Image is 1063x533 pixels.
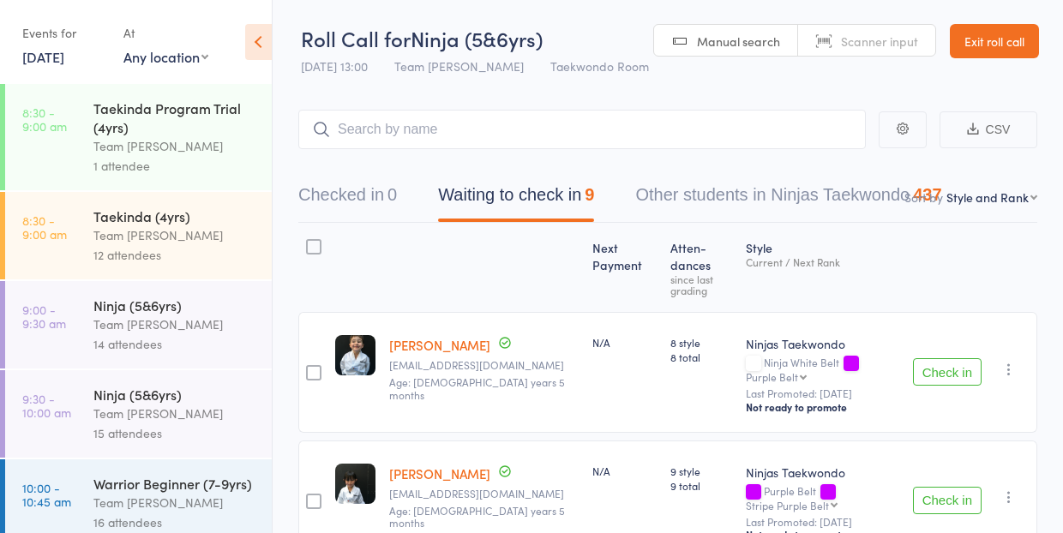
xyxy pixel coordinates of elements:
div: 16 attendees [93,512,257,532]
span: 9 total [670,478,733,493]
div: 9 [585,185,594,204]
div: Purple Belt [746,485,898,511]
div: Next Payment [586,231,664,304]
div: Taekinda (4yrs) [93,207,257,225]
div: Team [PERSON_NAME] [93,136,257,156]
span: Roll Call for [301,24,411,52]
button: Other students in Ninjas Taekwondo437 [635,177,941,222]
small: Last Promoted: [DATE] [746,516,898,528]
span: Taekwondo Room [550,57,649,75]
button: Check in [913,487,982,514]
span: Age: [DEMOGRAPHIC_DATA] years 5 months [389,503,565,530]
div: Purple Belt [746,371,798,382]
div: 437 [913,185,941,204]
div: 14 attendees [93,334,257,354]
img: image1754104528.png [335,335,375,375]
span: Manual search [697,33,780,50]
span: Team [PERSON_NAME] [394,57,524,75]
div: Team [PERSON_NAME] [93,404,257,423]
button: Waiting to check in9 [438,177,594,222]
div: 12 attendees [93,245,257,265]
div: N/A [592,335,657,350]
div: Ninja (5&6yrs) [93,385,257,404]
div: 15 attendees [93,423,257,443]
div: Any location [123,47,208,66]
div: Style [739,231,905,304]
span: Age: [DEMOGRAPHIC_DATA] years 5 months [389,374,565,401]
div: Atten­dances [664,231,740,304]
a: 9:00 -9:30 amNinja (5&6yrs)Team [PERSON_NAME]14 attendees [5,281,272,368]
div: Ninjas Taekwondo [746,335,898,352]
a: 8:30 -9:00 amTaekinda (4yrs)Team [PERSON_NAME]12 attendees [5,192,272,279]
a: [PERSON_NAME] [389,464,490,482]
time: 8:30 - 9:00 am [22,105,67,133]
div: Team [PERSON_NAME] [93,225,257,245]
div: Current / Next Rank [746,256,898,267]
span: Ninja (5&6yrs) [411,24,543,52]
button: Check in [913,358,982,386]
a: [PERSON_NAME] [389,336,490,354]
div: At [123,19,208,47]
span: Scanner input [841,33,918,50]
time: 9:30 - 10:00 am [22,392,71,419]
small: waitingrobbie@gmail.com [389,488,579,500]
div: Events for [22,19,106,47]
img: image1746240592.png [335,464,375,504]
a: Exit roll call [950,24,1039,58]
label: Sort by [904,189,943,206]
button: CSV [940,111,1037,148]
a: 8:30 -9:00 amTaekinda Program Trial (4yrs)Team [PERSON_NAME]1 attendee [5,84,272,190]
small: m.invernici@live.com [389,359,579,371]
div: 1 attendee [93,156,257,176]
div: Ninjas Taekwondo [746,464,898,481]
time: 8:30 - 9:00 am [22,213,67,241]
span: 8 style [670,335,733,350]
a: 9:30 -10:00 amNinja (5&6yrs)Team [PERSON_NAME]15 attendees [5,370,272,458]
div: Ninja White Belt [746,356,898,382]
span: 9 style [670,464,733,478]
button: Checked in0 [298,177,397,222]
div: Stripe Purple Belt [746,500,829,511]
div: Team [PERSON_NAME] [93,493,257,512]
span: 8 total [670,350,733,364]
time: 10:00 - 10:45 am [22,481,71,508]
time: 9:00 - 9:30 am [22,302,66,330]
div: Ninja (5&6yrs) [93,296,257,314]
span: [DATE] 13:00 [301,57,368,75]
a: [DATE] [22,47,64,66]
input: Search by name [298,110,866,149]
div: Warrior Beginner (7-9yrs) [93,474,257,493]
div: since last grading [670,273,733,296]
small: Last Promoted: [DATE] [746,387,898,399]
div: 0 [387,185,397,204]
div: Style and Rank [946,189,1029,206]
div: Taekinda Program Trial (4yrs) [93,99,257,136]
div: Not ready to promote [746,400,898,414]
div: Team [PERSON_NAME] [93,314,257,334]
div: N/A [592,464,657,478]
